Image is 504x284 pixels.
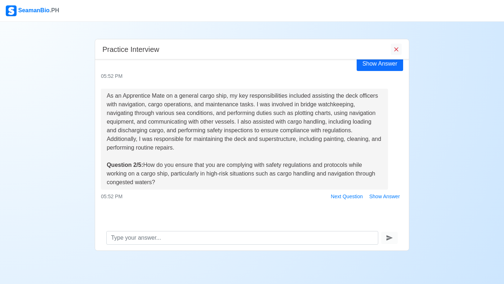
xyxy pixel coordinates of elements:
button: Next Question [327,191,366,202]
div: Show Answer [357,57,403,71]
div: SeamanBio [6,5,59,16]
button: End Interview [391,44,402,55]
h5: Practice Interview [102,45,159,54]
strong: Question 2/5: [107,162,143,168]
div: As an Apprentice Mate on a general cargo ship, my key responsibilities included assisting the dec... [107,92,382,187]
span: .PH [50,7,59,13]
button: Show Answer [366,191,403,202]
div: 05:52 PM [101,191,403,202]
div: 05:52 PM [101,72,403,80]
img: Logo [6,5,17,16]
